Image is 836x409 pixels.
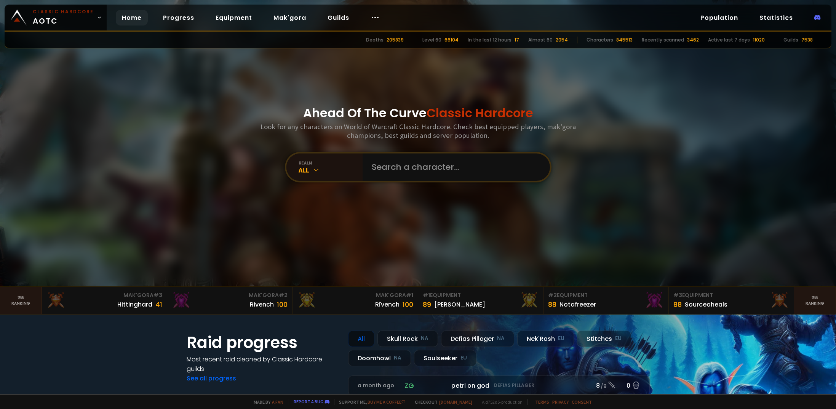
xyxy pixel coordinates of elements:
a: a month agozgpetri on godDefias Pillager8 /90 [348,375,650,396]
a: Classic HardcoreAOTC [5,5,107,30]
a: Mak'Gora#2Rivench100 [167,287,293,314]
h1: Raid progress [187,331,339,355]
a: Statistics [753,10,799,26]
div: 7538 [801,37,813,43]
div: Equipment [673,291,789,299]
a: See all progress [187,374,236,383]
small: EU [615,335,622,342]
small: NA [421,335,428,342]
span: # 1 [406,291,413,299]
div: [PERSON_NAME] [434,300,485,309]
div: All [348,331,374,347]
a: #3Equipment88Sourceoheals [669,287,794,314]
input: Search a character... [367,153,541,181]
a: Mak'Gora#1Rîvench100 [293,287,418,314]
a: Mak'gora [267,10,312,26]
a: Equipment [209,10,258,26]
div: Mak'Gora [172,291,288,299]
small: Classic Hardcore [33,8,94,15]
div: All [299,166,363,174]
div: Rivench [250,300,274,309]
div: Deaths [366,37,384,43]
h3: Look for any characters on World of Warcraft Classic Hardcore. Check best equipped players, mak'g... [257,122,579,140]
a: Progress [157,10,200,26]
span: AOTC [33,8,94,27]
a: #2Equipment88Notafreezer [543,287,669,314]
small: NA [394,354,401,362]
div: 100 [403,299,413,310]
a: Seeranking [794,287,836,314]
div: In the last 12 hours [468,37,512,43]
a: Mak'Gora#3Hittinghard41 [42,287,167,314]
div: 100 [277,299,288,310]
div: 88 [673,299,682,310]
div: Level 60 [422,37,441,43]
small: EU [558,335,564,342]
a: Home [116,10,148,26]
div: 66104 [444,37,459,43]
div: Nek'Rosh [517,331,574,347]
a: Report a bug [294,399,323,404]
a: [DOMAIN_NAME] [439,399,472,405]
div: 89 [423,299,431,310]
h1: Ahead Of The Curve [303,104,533,122]
a: Population [694,10,744,26]
span: # 2 [548,291,557,299]
div: Defias Pillager [441,331,514,347]
div: 11020 [753,37,765,43]
div: Notafreezer [559,300,596,309]
span: v. d752d5 - production [477,399,523,405]
div: 205839 [387,37,404,43]
div: Soulseeker [414,350,476,366]
a: a fan [272,399,283,405]
div: 17 [515,37,519,43]
span: # 1 [423,291,430,299]
span: # 2 [279,291,288,299]
span: # 3 [673,291,682,299]
div: 2054 [556,37,568,43]
div: 845513 [616,37,633,43]
div: Rîvench [375,300,400,309]
div: Doomhowl [348,350,411,366]
a: #1Equipment89[PERSON_NAME] [418,287,543,314]
small: NA [497,335,505,342]
h4: Most recent raid cleaned by Classic Hardcore guilds [187,355,339,374]
div: Active last 7 days [708,37,750,43]
div: Sourceoheals [685,300,727,309]
span: Support me, [334,399,405,405]
div: 3462 [687,37,699,43]
div: Stitches [577,331,631,347]
span: # 3 [153,291,162,299]
a: Consent [572,399,592,405]
div: Equipment [423,291,539,299]
div: Mak'Gora [297,291,413,299]
div: Mak'Gora [46,291,162,299]
span: Classic Hardcore [427,104,533,121]
div: Almost 60 [528,37,553,43]
div: Recently scanned [642,37,684,43]
div: Equipment [548,291,664,299]
a: Terms [535,399,549,405]
span: Made by [249,399,283,405]
div: Hittinghard [117,300,152,309]
div: 88 [548,299,556,310]
div: Characters [587,37,613,43]
div: Guilds [783,37,798,43]
a: Buy me a coffee [368,399,405,405]
div: Skull Rock [377,331,438,347]
a: Guilds [321,10,355,26]
div: 41 [155,299,162,310]
small: EU [460,354,467,362]
a: Privacy [552,399,569,405]
div: realm [299,160,363,166]
span: Checkout [410,399,472,405]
